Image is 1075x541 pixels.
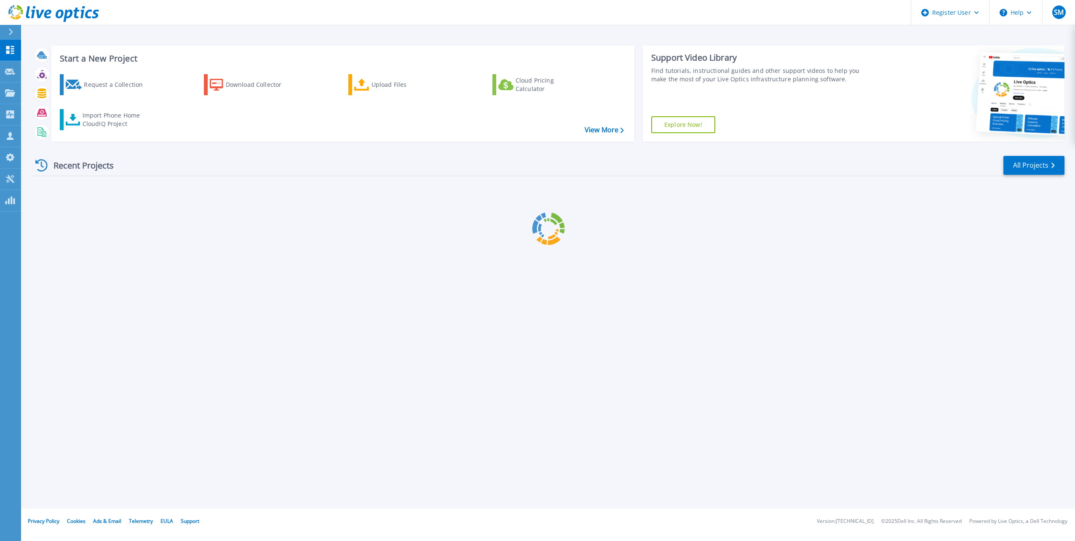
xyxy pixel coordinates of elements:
a: Cloud Pricing Calculator [492,74,586,95]
a: Explore Now! [651,116,715,133]
div: Download Collector [226,76,293,93]
h3: Start a New Project [60,54,623,63]
a: Download Collector [204,74,298,95]
a: EULA [160,517,173,525]
span: SM [1054,9,1064,16]
a: View More [585,126,624,134]
a: Telemetry [129,517,153,525]
div: Import Phone Home CloudIQ Project [83,111,148,128]
div: Request a Collection [84,76,151,93]
a: Privacy Policy [28,517,59,525]
li: Version: [TECHNICAL_ID] [817,519,874,524]
a: Support [181,517,199,525]
a: Request a Collection [60,74,154,95]
div: Upload Files [372,76,439,93]
a: Upload Files [348,74,442,95]
div: Cloud Pricing Calculator [516,76,583,93]
li: © 2025 Dell Inc. All Rights Reserved [881,519,962,524]
div: Support Video Library [651,52,869,63]
div: Find tutorials, instructional guides and other support videos to help you make the most of your L... [651,67,869,83]
a: Cookies [67,517,86,525]
a: Ads & Email [93,517,121,525]
a: All Projects [1003,156,1064,175]
div: Recent Projects [32,155,125,176]
li: Powered by Live Optics, a Dell Technology [969,519,1067,524]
